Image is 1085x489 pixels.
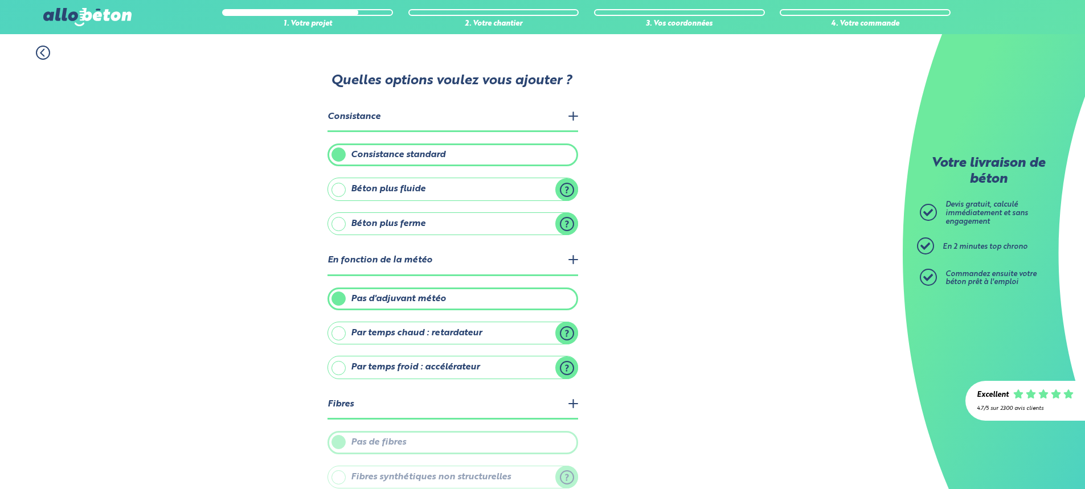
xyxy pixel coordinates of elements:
label: Béton plus fluide [327,178,578,200]
span: Commandez ensuite votre béton prêt à l'emploi [945,270,1037,286]
div: 4. Votre commande [780,20,951,28]
label: Par temps froid : accélérateur [327,356,578,379]
legend: En fonction de la météo [327,246,578,276]
div: 3. Vos coordonnées [594,20,765,28]
div: 2. Votre chantier [408,20,579,28]
label: Béton plus ferme [327,212,578,235]
legend: Fibres [327,391,578,420]
img: allobéton [43,8,131,26]
label: Fibres synthétiques non structurelles [327,466,578,488]
legend: Consistance [327,103,578,132]
div: 4.7/5 sur 2300 avis clients [977,405,1074,412]
p: Quelles options voulez vous ajouter ? [326,73,577,89]
iframe: Help widget launcher [984,445,1072,476]
p: Votre livraison de béton [923,156,1054,187]
span: En 2 minutes top chrono [943,243,1027,250]
label: Pas de fibres [327,431,578,454]
div: 1. Votre projet [222,20,393,28]
div: Excellent [977,391,1009,400]
label: Par temps chaud : retardateur [327,322,578,344]
label: Consistance standard [327,143,578,166]
span: Devis gratuit, calculé immédiatement et sans engagement [945,201,1028,225]
label: Pas d'adjuvant météo [327,287,578,310]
